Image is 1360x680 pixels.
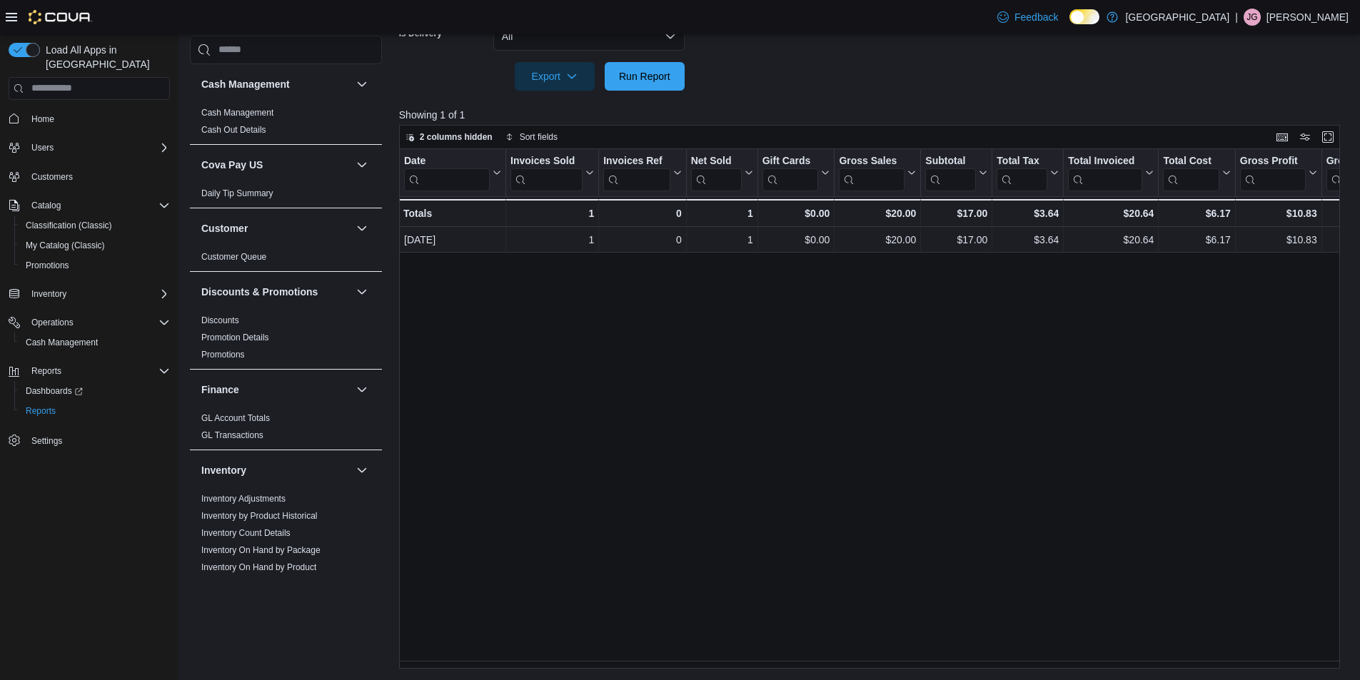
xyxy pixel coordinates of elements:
[201,350,245,360] a: Promotions
[26,337,98,348] span: Cash Management
[201,493,286,504] span: Inventory Adjustments
[1240,154,1306,168] div: Gross Profit
[201,188,273,198] a: Daily Tip Summary
[1163,231,1230,248] div: $6.17
[1068,154,1142,191] div: Total Invoiced
[925,205,987,222] div: $17.00
[762,154,830,191] button: Gift Cards
[26,362,67,380] button: Reports
[26,385,83,397] span: Dashboards
[201,562,316,572] a: Inventory On Hand by Product
[603,154,670,168] div: Invoices Ref
[839,154,905,168] div: Gross Sales
[1240,154,1317,191] button: Gross Profit
[20,217,118,234] a: Classification (Classic)
[3,166,176,187] button: Customers
[839,205,916,222] div: $20.00
[1014,10,1058,24] span: Feedback
[1319,128,1336,146] button: Enter fullscreen
[353,462,371,479] button: Inventory
[201,285,318,299] h3: Discounts & Promotions
[201,315,239,326] span: Discounts
[510,154,583,168] div: Invoices Sold
[201,494,286,504] a: Inventory Adjustments
[201,124,266,136] span: Cash Out Details
[500,128,563,146] button: Sort fields
[40,43,170,71] span: Load All Apps in [GEOGRAPHIC_DATA]
[1068,154,1154,191] button: Total Invoiced
[31,200,61,211] span: Catalog
[925,154,987,191] button: Subtotal
[690,154,752,191] button: Net Sold
[26,168,170,186] span: Customers
[399,108,1350,122] p: Showing 1 of 1
[20,402,170,420] span: Reports
[520,131,558,143] span: Sort fields
[1068,231,1154,248] div: $20.64
[201,221,248,235] h3: Customer
[14,401,176,421] button: Reports
[20,237,170,254] span: My Catalog (Classic)
[31,435,62,447] span: Settings
[26,111,60,128] a: Home
[1274,128,1291,146] button: Keyboard shortcuts
[201,188,273,199] span: Daily Tip Summary
[493,22,685,51] button: All
[403,205,501,222] div: Totals
[1068,154,1142,168] div: Total Invoiced
[26,220,112,231] span: Classification (Classic)
[26,197,170,214] span: Catalog
[3,108,176,129] button: Home
[201,463,351,477] button: Inventory
[201,251,266,263] span: Customer Queue
[690,154,741,191] div: Net Sold
[510,231,594,248] div: 1
[26,139,59,156] button: Users
[31,365,61,377] span: Reports
[523,62,586,91] span: Export
[3,361,176,381] button: Reports
[26,432,68,450] a: Settings
[839,154,916,191] button: Gross Sales
[201,332,269,343] span: Promotion Details
[26,431,170,449] span: Settings
[1163,154,1219,191] div: Total Cost
[619,69,670,83] span: Run Report
[201,221,351,235] button: Customer
[997,154,1059,191] button: Total Tax
[1240,154,1306,191] div: Gross Profit
[1125,9,1229,26] p: [GEOGRAPHIC_DATA]
[26,240,105,251] span: My Catalog (Classic)
[201,545,321,555] a: Inventory On Hand by Package
[510,154,594,191] button: Invoices Sold
[691,231,753,248] div: 1
[201,349,245,360] span: Promotions
[420,131,493,143] span: 2 columns hidden
[201,412,270,424] span: GL Account Totals
[31,113,54,125] span: Home
[603,154,681,191] button: Invoices Ref
[26,139,170,156] span: Users
[201,158,351,172] button: Cova Pay US
[26,197,66,214] button: Catalog
[1163,205,1230,222] div: $6.17
[762,154,818,168] div: Gift Cards
[404,154,490,168] div: Date
[26,168,79,186] a: Customers
[26,110,170,128] span: Home
[201,528,291,538] a: Inventory Count Details
[26,285,170,303] span: Inventory
[20,257,75,274] a: Promotions
[510,154,583,191] div: Invoices Sold
[201,382,351,397] button: Finance
[510,205,594,222] div: 1
[1235,9,1238,26] p: |
[190,410,382,450] div: Finance
[997,154,1047,168] div: Total Tax
[404,154,501,191] button: Date
[201,77,290,91] h3: Cash Management
[190,185,382,208] div: Cova Pay US
[20,257,170,274] span: Promotions
[26,362,170,380] span: Reports
[925,154,976,168] div: Subtotal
